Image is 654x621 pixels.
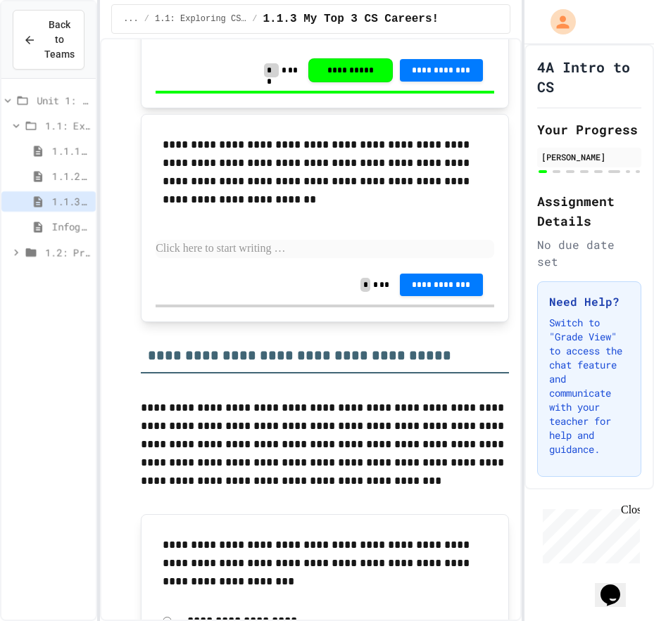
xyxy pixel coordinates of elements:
[45,245,90,260] span: 1.2: Professional Communication
[537,120,641,139] h2: Your Progress
[6,6,97,89] div: Chat with us now!Close
[123,13,139,25] span: ...
[52,194,90,209] span: 1.1.3 My Top 3 CS Careers!
[45,118,90,133] span: 1.1: Exploring CS Careers
[537,504,640,563] iframe: chat widget
[537,236,641,270] div: No due date set
[549,293,629,310] h3: Need Help?
[541,151,637,163] div: [PERSON_NAME]
[549,316,629,456] p: Switch to "Grade View" to access the chat feature and communicate with your teacher for help and ...
[52,169,90,184] span: 1.1.2: Exploring CS Careers - Review
[44,18,75,62] span: Back to Teams
[52,219,90,234] span: Infographic Project: Your favorite CS
[595,565,640,607] iframe: chat widget
[144,13,149,25] span: /
[537,191,641,231] h2: Assignment Details
[537,57,641,96] h1: 4A Intro to CS
[37,93,90,108] span: Unit 1: Careers & Professionalism
[52,143,90,158] span: 1.1.1: Exploring CS Careers
[263,11,439,27] span: 1.1.3 My Top 3 CS Careers!
[536,6,579,38] div: My Account
[155,13,246,25] span: 1.1: Exploring CS Careers
[252,13,257,25] span: /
